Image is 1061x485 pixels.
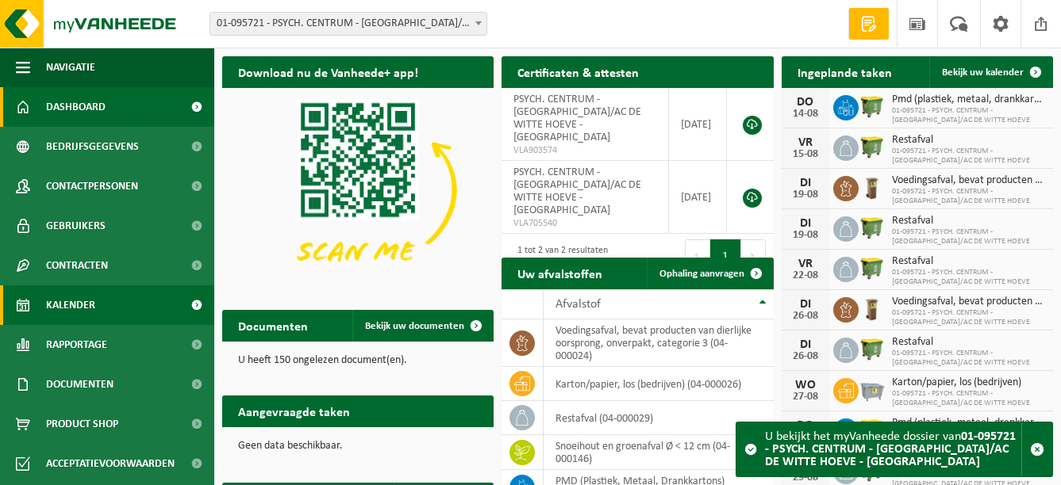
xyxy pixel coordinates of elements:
span: Pmd (plastiek, metaal, drankkartons) (bedrijven) [892,94,1045,106]
button: Next [741,239,766,271]
p: Geen data beschikbaar. [238,441,478,452]
div: VR [790,136,821,149]
div: WO [790,379,821,391]
span: Bekijk uw kalender [942,67,1024,78]
span: Ophaling aanvragen [659,269,744,279]
td: [DATE] [669,161,727,234]
img: WB-2500-GAL-GY-01 [859,376,886,403]
h2: Documenten [222,310,324,341]
td: voedingsafval, bevat producten van dierlijke oorsprong, onverpakt, categorie 3 (04-000024) [544,319,773,367]
img: WB-0140-HPE-BN-01 [859,295,886,322]
div: 14-08 [790,109,821,120]
span: Contracten [46,246,108,285]
td: snoeihout en groenafval Ø < 12 cm (04-000146) [544,435,773,470]
a: Bekijk uw documenten [352,310,492,342]
h2: Ingeplande taken [782,56,908,87]
span: 01-095721 - PSYCH. CENTRUM - [GEOGRAPHIC_DATA]/AC DE WITTE HOEVE [892,227,1045,246]
span: 01-095721 - PSYCH. CENTRUM - ST HIERONYMUS/AC DE WITTE HOEVE - BELSELE [210,13,486,35]
span: VLA705540 [513,217,656,230]
span: Pmd (plastiek, metaal, drankkartons) (bedrijven) [892,417,1045,430]
span: Restafval [892,215,1045,227]
span: PSYCH. CENTRUM - [GEOGRAPHIC_DATA]/AC DE WITTE HOEVE - [GEOGRAPHIC_DATA] [513,166,641,216]
span: Navigatie [46,48,95,87]
div: 26-08 [790,311,821,322]
span: 01-095721 - PSYCH. CENTRUM - [GEOGRAPHIC_DATA]/AC DE WITTE HOEVE [892,187,1045,206]
img: WB-1100-HPE-GN-50 [859,93,886,120]
td: restafval (04-000029) [544,401,773,435]
span: Restafval [892,336,1045,349]
h2: Download nu de Vanheede+ app! [222,56,434,87]
span: Dashboard [46,87,106,127]
button: Previous [685,239,710,271]
a: Ophaling aanvragen [647,258,772,289]
span: Documenten [46,365,113,404]
div: VR [790,258,821,270]
img: WB-1100-HPE-GN-50 [859,133,886,160]
div: 1 tot 2 van 2 resultaten [509,238,608,273]
div: DO [790,419,821,432]
img: WB-0140-HPE-BN-01 [859,174,886,200]
div: U bekijkt het myVanheede dossier van [765,422,1021,476]
span: Product Shop [46,404,118,444]
div: 26-08 [790,351,821,362]
span: 01-095721 - PSYCH. CENTRUM - ST HIERONYMUS/AC DE WITTE HOEVE - BELSELE [210,12,487,36]
span: Contactpersonen [46,166,138,206]
img: WB-1100-HPE-GN-50 [859,335,886,362]
span: Karton/papier, los (bedrijven) [892,376,1045,389]
img: Download de VHEPlus App [222,88,494,292]
div: 19-08 [790,230,821,241]
span: Voedingsafval, bevat producten van dierlijke oorsprong, onverpakt, categorie 3 [892,174,1045,187]
span: PSYCH. CENTRUM - [GEOGRAPHIC_DATA]/AC DE WITTE HOEVE - [GEOGRAPHIC_DATA] [513,94,641,143]
div: 22-08 [790,270,821,281]
h2: Uw afvalstoffen [502,258,618,288]
div: 19-08 [790,189,821,200]
img: WB-1100-HPE-GN-50 [859,416,886,443]
div: 15-08 [790,149,821,160]
img: WB-1100-HPE-GN-50 [859,254,886,281]
h2: Aangevraagde taken [222,395,366,426]
div: DO [790,96,821,109]
span: 01-095721 - PSYCH. CENTRUM - [GEOGRAPHIC_DATA]/AC DE WITTE HOEVE [892,389,1045,408]
td: karton/papier, los (bedrijven) (04-000026) [544,367,773,401]
div: 27-08 [790,391,821,403]
span: Acceptatievoorwaarden [46,444,175,483]
img: WB-1100-HPE-GN-50 [859,214,886,241]
a: Bekijk uw kalender [929,56,1051,88]
span: VLA903574 [513,144,656,157]
p: U heeft 150 ongelezen document(en). [238,355,478,366]
span: Restafval [892,134,1045,147]
div: DI [790,298,821,311]
td: [DATE] [669,88,727,161]
span: Rapportage [46,325,107,365]
span: 01-095721 - PSYCH. CENTRUM - [GEOGRAPHIC_DATA]/AC DE WITTE HOEVE [892,147,1045,166]
span: 01-095721 - PSYCH. CENTRUM - [GEOGRAPHIC_DATA]/AC DE WITTE HOEVE [892,349,1045,368]
span: Bedrijfsgegevens [46,127,139,166]
div: DI [790,177,821,189]
span: 01-095721 - PSYCH. CENTRUM - [GEOGRAPHIC_DATA]/AC DE WITTE HOEVE [892,268,1045,287]
span: Afvalstof [555,298,601,311]
button: 1 [710,239,741,271]
span: Kalender [46,285,95,325]
strong: 01-095721 - PSYCH. CENTRUM - [GEOGRAPHIC_DATA]/AC DE WITTE HOEVE - [GEOGRAPHIC_DATA] [765,430,1016,468]
span: 01-095721 - PSYCH. CENTRUM - [GEOGRAPHIC_DATA]/AC DE WITTE HOEVE [892,308,1045,327]
span: Voedingsafval, bevat producten van dierlijke oorsprong, onverpakt, categorie 3 [892,296,1045,308]
span: 01-095721 - PSYCH. CENTRUM - [GEOGRAPHIC_DATA]/AC DE WITTE HOEVE [892,106,1045,125]
span: Bekijk uw documenten [365,321,464,331]
div: DI [790,217,821,230]
span: Gebruikers [46,206,106,246]
h2: Certificaten & attesten [502,56,655,87]
span: Restafval [892,255,1045,268]
div: DI [790,338,821,351]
